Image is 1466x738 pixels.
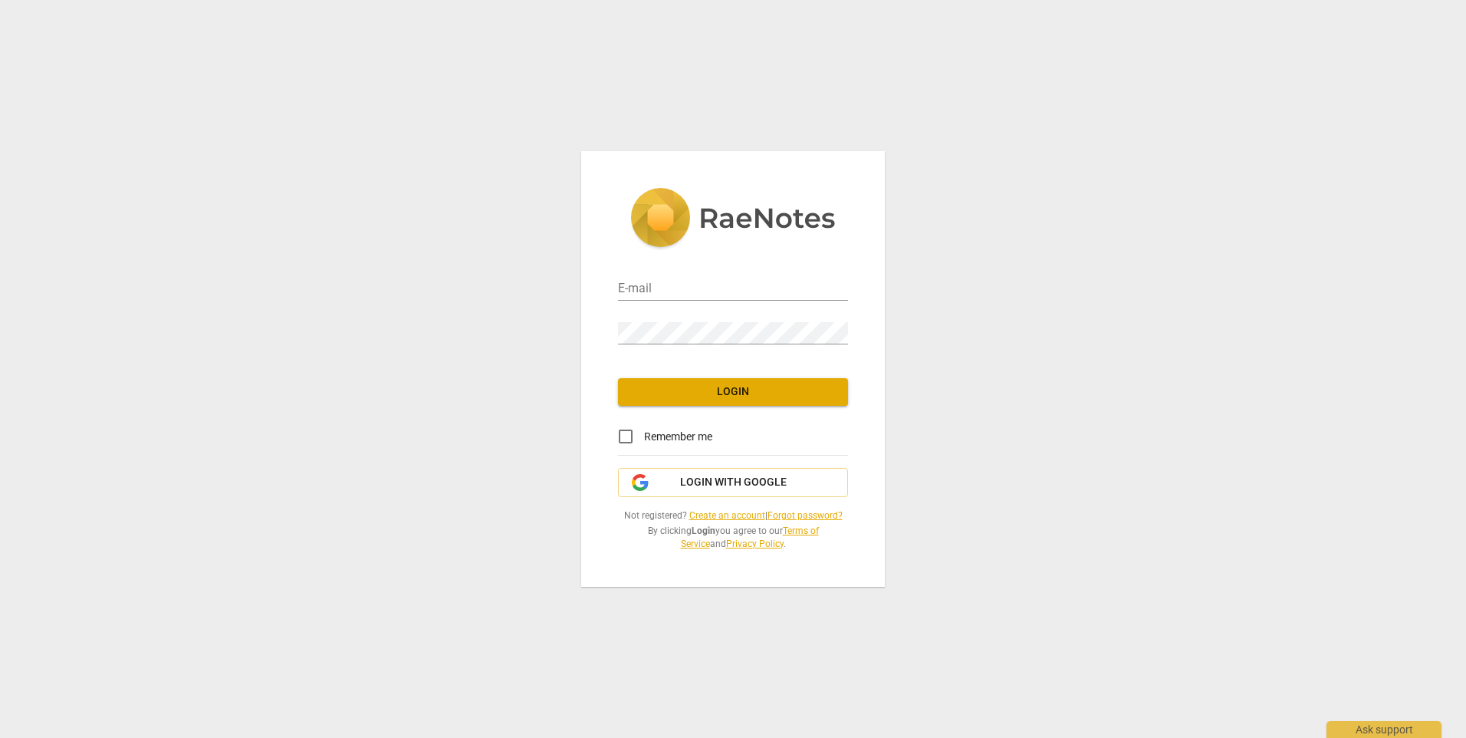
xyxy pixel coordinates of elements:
[618,525,848,550] span: By clicking you agree to our and .
[680,475,787,490] span: Login with Google
[618,378,848,406] button: Login
[692,525,715,536] b: Login
[726,539,784,549] a: Privacy Policy
[681,525,819,549] a: Terms of Service
[630,188,836,251] img: 5ac2273c67554f335776073100b6d88f.svg
[689,510,765,521] a: Create an account
[1326,721,1441,738] div: Ask support
[618,468,848,497] button: Login with Google
[768,510,843,521] a: Forgot password?
[644,429,712,445] span: Remember me
[618,509,848,522] span: Not registered? |
[630,384,836,400] span: Login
